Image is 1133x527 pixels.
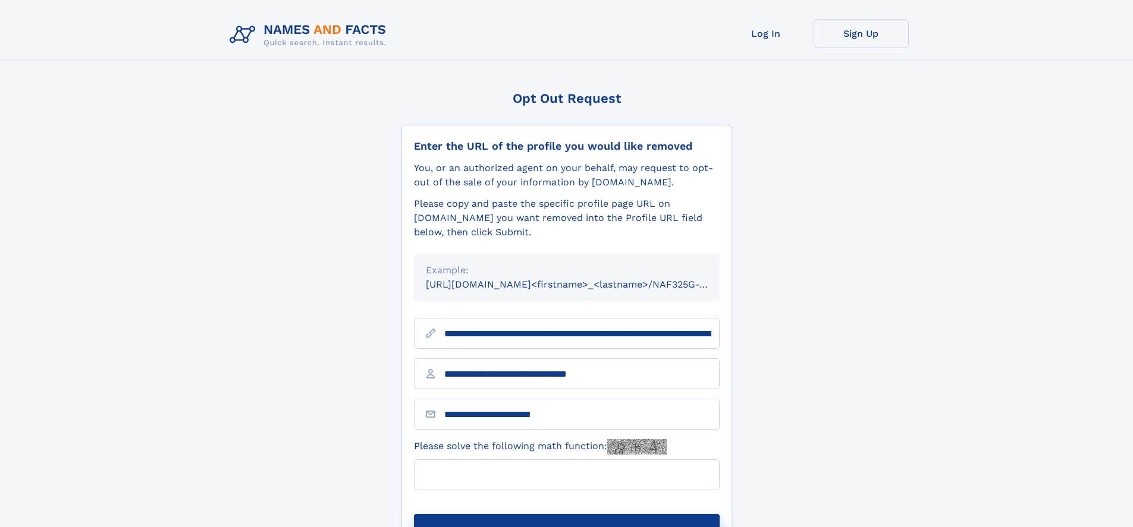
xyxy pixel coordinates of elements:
div: Opt Out Request [401,91,732,106]
div: Example: [426,263,708,277]
label: Please solve the following math function: [414,439,667,455]
div: You, or an authorized agent on your behalf, may request to opt-out of the sale of your informatio... [414,161,720,190]
a: Sign Up [814,19,909,48]
a: Log In [718,19,814,48]
div: Please copy and paste the specific profile page URL on [DOMAIN_NAME] you want removed into the Pr... [414,197,720,239]
img: Logo Names and Facts [225,19,396,51]
div: Enter the URL of the profile you would like removed [414,140,720,153]
small: [URL][DOMAIN_NAME]<firstname>_<lastname>/NAF325G-xxxxxxxx [426,279,742,290]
